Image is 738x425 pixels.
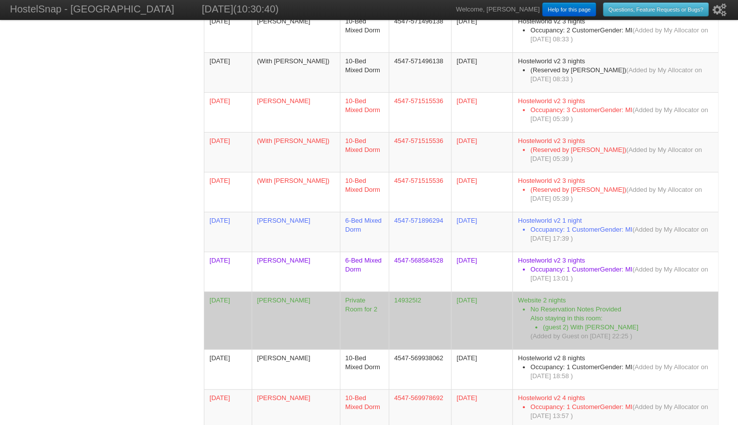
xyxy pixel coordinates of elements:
td: 149325I2 [389,291,451,349]
td: 4547-571496138 [389,52,451,92]
td: 4547-571515536 [389,172,451,212]
td: 10-Bed Mixed Dorm [340,92,389,132]
td: Private Room for 2 [340,291,389,349]
span: 0:00 [209,217,230,224]
span: 0:00 [209,17,230,25]
td: Hostelworld v2 3 nights [512,252,718,291]
li: Occupancy: 1 CustomerGender: MI [530,403,713,421]
td: Hostelworld v2 3 nights [512,12,718,52]
td: Hostelworld v2 3 nights [512,172,718,212]
td: Hostelworld v2 3 nights [512,92,718,132]
td: 6-Bed Mixed Dorm [340,252,389,291]
td: 10-Bed Mixed Dorm [340,349,389,389]
span: 0:00 [209,394,230,402]
li: Occupancy: 2 CustomerGender: MI [530,26,713,44]
td: 4547-571496138 [389,12,451,52]
li: (Reserved by [PERSON_NAME]) [530,145,713,163]
td: [PERSON_NAME] [252,252,340,291]
span: (Added by Guest on [DATE] 22:25 ) [530,332,632,340]
td: [DATE] [451,172,512,212]
td: [PERSON_NAME] [252,92,340,132]
td: (With [PERSON_NAME]) [252,132,340,172]
td: Hostelworld v2 8 nights [512,349,718,389]
li: (guest 2) With [PERSON_NAME] [543,323,713,332]
span: 15:00 [209,137,230,144]
span: (10:30:40) [233,3,279,14]
td: 6-Bed Mixed Dorm [340,212,389,252]
td: [PERSON_NAME] [252,291,340,349]
li: Occupancy: 3 CustomerGender: MI [530,106,713,124]
li: Occupancy: 1 CustomerGender: MI [530,363,713,381]
td: Hostelworld v2 1 night [512,212,718,252]
td: [PERSON_NAME] [252,349,340,389]
td: 10-Bed Mixed Dorm [340,132,389,172]
td: [DATE] [451,92,512,132]
a: Help for this page [542,2,596,16]
li: No Reservation Notes Provided Also staying in this room: [530,305,713,341]
a: Questions, Feature Requests or Bugs? [603,2,709,16]
td: Hostelworld v2 3 nights [512,132,718,172]
td: 10-Bed Mixed Dorm [340,172,389,212]
span: 0:00 [209,354,230,362]
td: [DATE] [451,291,512,349]
td: 4547-569938062 [389,349,451,389]
span: 18:00 [209,296,230,304]
td: (With [PERSON_NAME]) [252,52,340,92]
td: 10-Bed Mixed Dorm [340,12,389,52]
li: Occupancy: 1 CustomerGender: MI [530,265,713,283]
td: 4547-571515536 [389,92,451,132]
td: Hostelworld v2 3 nights [512,52,718,92]
td: [DATE] [451,132,512,172]
td: [PERSON_NAME] [252,212,340,252]
li: Occupancy: 1 CustomerGender: MI [530,225,713,243]
td: [DATE] [451,212,512,252]
span: 15:00 [209,177,230,184]
td: (With [PERSON_NAME]) [252,172,340,212]
li: (Reserved by [PERSON_NAME]) [530,66,713,84]
td: [DATE] [451,349,512,389]
span: 0:00 [209,57,230,65]
td: 4547-568584528 [389,252,451,291]
span: 15:00 [209,97,230,105]
td: Website 2 nights [512,291,718,349]
td: [DATE] [451,52,512,92]
td: 10-Bed Mixed Dorm [340,52,389,92]
td: [PERSON_NAME] [252,12,340,52]
td: [DATE] [451,12,512,52]
span: 0:00 [209,257,230,264]
td: 4547-571515536 [389,132,451,172]
td: [DATE] [451,252,512,291]
td: 4547-571896294 [389,212,451,252]
li: (Reserved by [PERSON_NAME]) [530,185,713,203]
i: Setup Wizard [713,3,727,16]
